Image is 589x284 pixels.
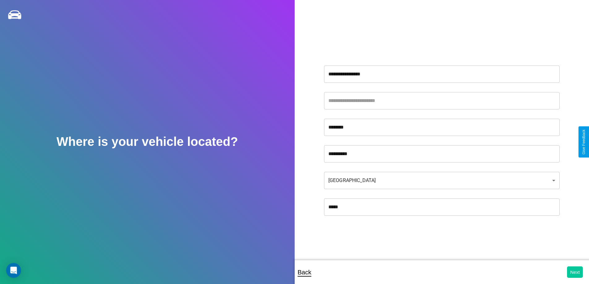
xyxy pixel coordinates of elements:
[6,263,21,278] div: Open Intercom Messenger
[298,267,311,278] p: Back
[582,129,586,155] div: Give Feedback
[57,135,238,149] h2: Where is your vehicle located?
[567,266,583,278] button: Next
[324,172,560,189] div: [GEOGRAPHIC_DATA]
